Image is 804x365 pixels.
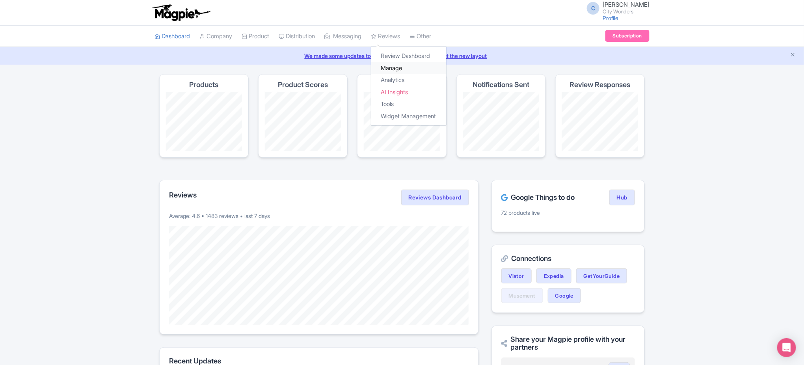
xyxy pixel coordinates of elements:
div: Open Intercom Messenger [777,338,796,357]
h2: Connections [501,255,635,263]
a: Reviews [371,26,400,47]
a: Other [409,26,431,47]
h4: Product Scores [278,81,328,89]
h4: Notifications Sent [473,81,529,89]
h4: Products [190,81,219,89]
a: Profile [603,15,618,21]
h2: Reviews [169,191,197,199]
a: Messaging [324,26,361,47]
a: Product [242,26,269,47]
a: Review Dashboard [371,50,446,62]
button: Close announcement [790,51,796,60]
p: Average: 4.6 • 1483 reviews • last 7 days [169,212,469,220]
a: AI Insights [371,86,446,99]
h2: Share your Magpie profile with your partners [501,335,635,351]
a: Dashboard [154,26,190,47]
a: Viator [501,268,532,283]
a: Expedia [536,268,571,283]
a: Tools [371,98,446,110]
a: Distribution [279,26,315,47]
img: logo-ab69f6fb50320c5b225c76a69d11143b.png [151,4,212,21]
a: C [PERSON_NAME] City Wonders [582,2,650,14]
a: Subscription [605,30,650,42]
a: We made some updates to the platform. Read more about the new layout [5,52,799,60]
h2: Recent Updates [169,357,469,365]
h4: Review Responses [569,81,631,89]
a: Company [199,26,232,47]
span: [PERSON_NAME] [603,1,650,8]
a: GetYourGuide [576,268,627,283]
a: Widget Management [371,110,446,123]
h2: Google Things to do [501,194,575,201]
small: City Wonders [603,9,650,14]
a: Musement [501,288,543,303]
p: 72 products live [501,209,635,217]
a: Manage [371,62,446,74]
a: Google [548,288,581,303]
a: Reviews Dashboard [401,190,469,205]
a: Analytics [371,74,446,86]
a: Hub [609,190,635,205]
span: C [587,2,599,15]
